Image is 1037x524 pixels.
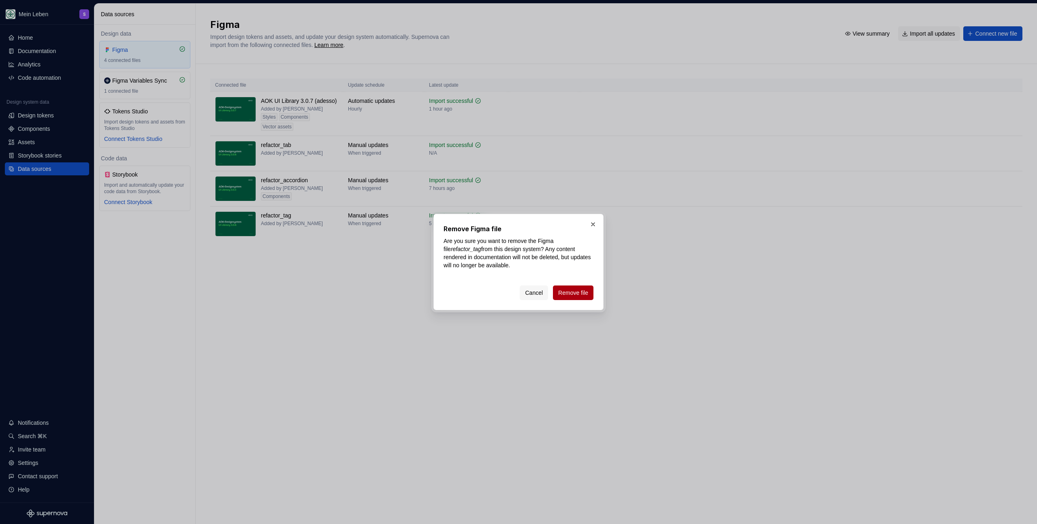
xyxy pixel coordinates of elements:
[444,224,593,234] h2: Remove Figma file
[520,285,548,300] button: Cancel
[444,237,593,269] p: Are you sure you want to remove the Figma file from this design system? Any content rendered in d...
[553,285,593,300] button: Remove file
[558,289,588,297] span: Remove file
[451,246,481,252] i: refactor_tag
[525,289,543,297] span: Cancel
